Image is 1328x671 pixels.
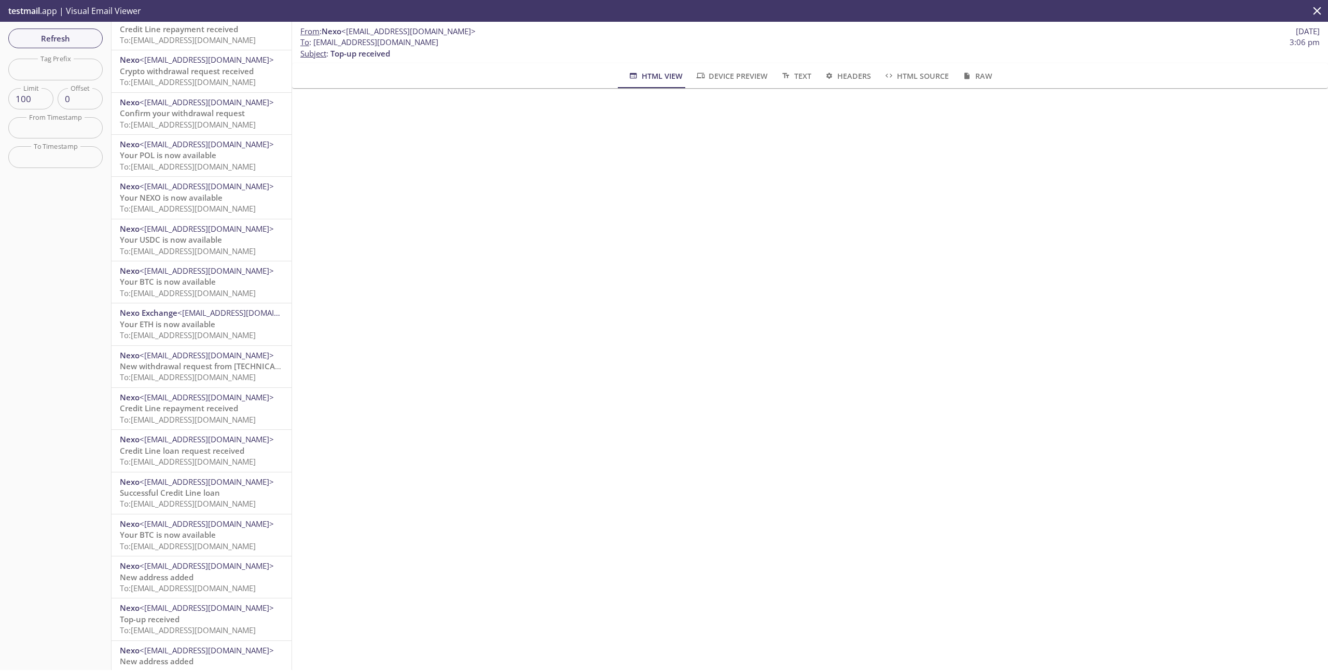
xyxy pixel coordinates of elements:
[120,487,220,498] span: Successful Credit Line loan
[177,307,312,318] span: <[EMAIL_ADDRESS][DOMAIN_NAME]>
[140,181,274,191] span: <[EMAIL_ADDRESS][DOMAIN_NAME]>
[140,97,274,107] span: <[EMAIL_ADDRESS][DOMAIN_NAME]>
[120,181,140,191] span: Nexo
[112,303,292,345] div: Nexo Exchange<[EMAIL_ADDRESS][DOMAIN_NAME]>Your ETH is now availableTo:[EMAIL_ADDRESS][DOMAIN_NAME]
[1296,26,1320,37] span: [DATE]
[120,288,256,298] span: To: [EMAIL_ADDRESS][DOMAIN_NAME]
[120,477,140,487] span: Nexo
[120,350,140,360] span: Nexo
[120,192,223,203] span: Your NEXO is now available
[120,519,140,529] span: Nexo
[120,445,244,456] span: Credit Line loan request received
[120,319,215,329] span: Your ETH is now available
[140,434,274,444] span: <[EMAIL_ADDRESS][DOMAIN_NAME]>
[112,598,292,640] div: Nexo<[EMAIL_ADDRESS][DOMAIN_NAME]>Top-up receivedTo:[EMAIL_ADDRESS][DOMAIN_NAME]
[112,430,292,471] div: Nexo<[EMAIL_ADDRESS][DOMAIN_NAME]>Credit Line loan request receivedTo:[EMAIL_ADDRESS][DOMAIN_NAME]
[300,26,476,37] span: :
[120,276,216,287] span: Your BTC is now available
[120,330,256,340] span: To: [EMAIL_ADDRESS][DOMAIN_NAME]
[112,346,292,387] div: Nexo<[EMAIL_ADDRESS][DOMAIN_NAME]>New withdrawal request from [TECHNICAL_ID] - (CET)To:[EMAIL_ADD...
[120,234,222,245] span: Your USDC is now available
[120,77,256,87] span: To: [EMAIL_ADDRESS][DOMAIN_NAME]
[112,219,292,261] div: Nexo<[EMAIL_ADDRESS][DOMAIN_NAME]>Your USDC is now availableTo:[EMAIL_ADDRESS][DOMAIN_NAME]
[322,26,341,36] span: Nexo
[140,265,274,276] span: <[EMAIL_ADDRESS][DOMAIN_NAME]>
[8,5,40,17] span: testmail
[780,69,811,82] span: Text
[112,261,292,303] div: Nexo<[EMAIL_ADDRESS][DOMAIN_NAME]>Your BTC is now availableTo:[EMAIL_ADDRESS][DOMAIN_NAME]
[120,625,256,635] span: To: [EMAIL_ADDRESS][DOMAIN_NAME]
[120,561,140,571] span: Nexo
[824,69,871,82] span: Headers
[8,29,103,48] button: Refresh
[961,69,992,82] span: Raw
[140,561,274,571] span: <[EMAIL_ADDRESS][DOMAIN_NAME]>
[883,69,949,82] span: HTML Source
[120,614,179,624] span: Top-up received
[112,50,292,92] div: Nexo<[EMAIL_ADDRESS][DOMAIN_NAME]>Crypto withdrawal request receivedTo:[EMAIL_ADDRESS][DOMAIN_NAME]
[300,26,320,36] span: From
[112,556,292,598] div: Nexo<[EMAIL_ADDRESS][DOMAIN_NAME]>New address addedTo:[EMAIL_ADDRESS][DOMAIN_NAME]
[120,24,238,34] span: Credit Line repayment received
[120,361,319,371] span: New withdrawal request from [TECHNICAL_ID] - (CET)
[120,203,256,214] span: To: [EMAIL_ADDRESS][DOMAIN_NAME]
[120,372,256,382] span: To: [EMAIL_ADDRESS][DOMAIN_NAME]
[112,472,292,514] div: Nexo<[EMAIL_ADDRESS][DOMAIN_NAME]>Successful Credit Line loanTo:[EMAIL_ADDRESS][DOMAIN_NAME]
[330,48,390,59] span: Top-up received
[300,37,309,47] span: To
[120,498,256,509] span: To: [EMAIL_ADDRESS][DOMAIN_NAME]
[17,32,94,45] span: Refresh
[140,519,274,529] span: <[EMAIL_ADDRESS][DOMAIN_NAME]>
[112,135,292,176] div: Nexo<[EMAIL_ADDRESS][DOMAIN_NAME]>Your POL is now availableTo:[EMAIL_ADDRESS][DOMAIN_NAME]
[120,139,140,149] span: Nexo
[120,392,140,402] span: Nexo
[628,69,682,82] span: HTML View
[120,66,254,76] span: Crypto withdrawal request received
[120,572,193,582] span: New address added
[120,434,140,444] span: Nexo
[140,223,274,234] span: <[EMAIL_ADDRESS][DOMAIN_NAME]>
[120,246,256,256] span: To: [EMAIL_ADDRESS][DOMAIN_NAME]
[341,26,476,36] span: <[EMAIL_ADDRESS][DOMAIN_NAME]>
[112,514,292,556] div: Nexo<[EMAIL_ADDRESS][DOMAIN_NAME]>Your BTC is now availableTo:[EMAIL_ADDRESS][DOMAIN_NAME]
[695,69,768,82] span: Device Preview
[140,350,274,360] span: <[EMAIL_ADDRESS][DOMAIN_NAME]>
[120,603,140,613] span: Nexo
[140,139,274,149] span: <[EMAIL_ADDRESS][DOMAIN_NAME]>
[120,456,256,467] span: To: [EMAIL_ADDRESS][DOMAIN_NAME]
[120,97,140,107] span: Nexo
[140,392,274,402] span: <[EMAIL_ADDRESS][DOMAIN_NAME]>
[120,307,177,318] span: Nexo Exchange
[112,388,292,429] div: Nexo<[EMAIL_ADDRESS][DOMAIN_NAME]>Credit Line repayment receivedTo:[EMAIL_ADDRESS][DOMAIN_NAME]
[120,656,193,666] span: New address added
[300,37,438,48] span: : [EMAIL_ADDRESS][DOMAIN_NAME]
[120,541,256,551] span: To: [EMAIL_ADDRESS][DOMAIN_NAME]
[120,583,256,593] span: To: [EMAIL_ADDRESS][DOMAIN_NAME]
[120,223,140,234] span: Nexo
[112,177,292,218] div: Nexo<[EMAIL_ADDRESS][DOMAIN_NAME]>Your NEXO is now availableTo:[EMAIL_ADDRESS][DOMAIN_NAME]
[112,8,292,50] div: Nexo<[EMAIL_ADDRESS][DOMAIN_NAME]>Credit Line repayment receivedTo:[EMAIL_ADDRESS][DOMAIN_NAME]
[120,645,140,655] span: Nexo
[120,150,216,160] span: Your POL is now available
[300,48,326,59] span: Subject
[112,93,292,134] div: Nexo<[EMAIL_ADDRESS][DOMAIN_NAME]>Confirm your withdrawal requestTo:[EMAIL_ADDRESS][DOMAIN_NAME]
[120,119,256,130] span: To: [EMAIL_ADDRESS][DOMAIN_NAME]
[1290,37,1320,48] span: 3:06 pm
[140,477,274,487] span: <[EMAIL_ADDRESS][DOMAIN_NAME]>
[120,54,140,65] span: Nexo
[140,54,274,65] span: <[EMAIL_ADDRESS][DOMAIN_NAME]>
[120,403,238,413] span: Credit Line repayment received
[120,108,245,118] span: Confirm your withdrawal request
[120,265,140,276] span: Nexo
[120,529,216,540] span: Your BTC is now available
[120,161,256,172] span: To: [EMAIL_ADDRESS][DOMAIN_NAME]
[140,603,274,613] span: <[EMAIL_ADDRESS][DOMAIN_NAME]>
[120,414,256,425] span: To: [EMAIL_ADDRESS][DOMAIN_NAME]
[300,37,1320,59] p: :
[140,645,274,655] span: <[EMAIL_ADDRESS][DOMAIN_NAME]>
[120,35,256,45] span: To: [EMAIL_ADDRESS][DOMAIN_NAME]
